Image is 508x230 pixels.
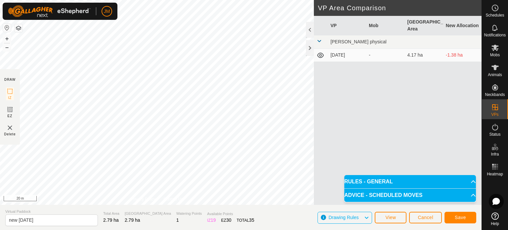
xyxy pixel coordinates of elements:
[328,215,359,220] span: Drawing Rules
[485,93,505,97] span: Neckbands
[409,212,442,223] button: Cancel
[226,217,232,223] span: 30
[163,196,183,202] a: Contact Us
[104,8,110,15] span: JM
[221,217,232,224] div: EZ
[443,49,482,62] td: -1.38 ha
[488,73,502,77] span: Animals
[489,132,500,136] span: Status
[125,211,171,216] span: [GEOGRAPHIC_DATA] Area
[103,217,119,223] span: 2.79 ha
[484,33,506,37] span: Notifications
[491,152,499,156] span: Infra
[487,172,503,176] span: Heatmap
[207,211,254,217] span: Available Points
[8,5,91,17] img: Gallagher Logo
[490,53,500,57] span: Mobs
[3,35,11,43] button: +
[328,49,366,62] td: [DATE]
[3,24,11,32] button: Reset Map
[330,39,387,44] span: [PERSON_NAME] physical
[418,215,433,220] span: Cancel
[176,211,202,216] span: Watering Points
[369,52,402,59] div: -
[375,212,406,223] button: View
[131,196,156,202] a: Privacy Policy
[237,217,254,224] div: TOTAL
[443,16,482,35] th: New Allocation
[491,113,498,116] span: VPs
[491,222,499,226] span: Help
[6,124,14,132] img: VP
[125,217,140,223] span: 2.79 ha
[4,77,16,82] div: DRAW
[4,132,16,137] span: Delete
[344,193,422,198] span: ADVICE - SCHEDULED MOVES
[366,16,404,35] th: Mob
[344,189,476,202] p-accordion-header: ADVICE - SCHEDULED MOVES
[344,175,476,188] p-accordion-header: RULES - GENERAL
[3,43,11,51] button: –
[8,114,13,118] span: EZ
[103,211,119,216] span: Total Area
[455,215,466,220] span: Save
[405,16,443,35] th: [GEOGRAPHIC_DATA] Area
[207,217,216,224] div: IZ
[211,217,216,223] span: 19
[15,24,22,32] button: Map Layers
[482,210,508,228] a: Help
[8,95,12,100] span: IZ
[249,217,254,223] span: 35
[486,13,504,17] span: Schedules
[5,209,98,214] span: Virtual Paddock
[344,179,393,184] span: RULES - GENERAL
[405,49,443,62] td: 4.17 ha
[318,4,482,12] h2: VP Area Comparison
[385,215,396,220] span: View
[328,16,366,35] th: VP
[444,212,476,223] button: Save
[176,217,179,223] span: 1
